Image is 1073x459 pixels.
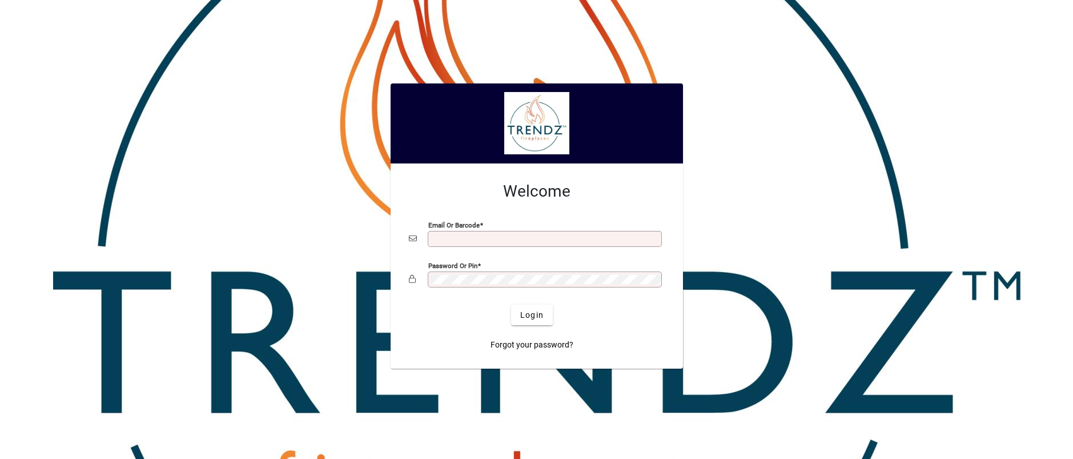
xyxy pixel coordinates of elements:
[486,334,578,355] a: Forgot your password?
[428,262,477,270] mat-label: Password or Pin
[520,309,544,321] span: Login
[511,305,553,325] button: Login
[428,221,480,229] mat-label: Email or Barcode
[491,339,573,351] span: Forgot your password?
[409,182,665,201] h2: Welcome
